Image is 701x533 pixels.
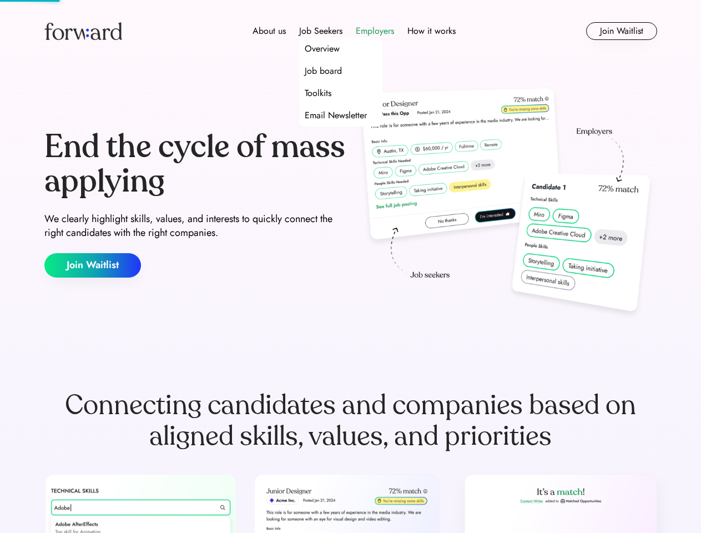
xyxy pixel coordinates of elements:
[253,24,286,38] div: About us
[586,22,657,40] button: Join Waitlist
[44,22,122,40] img: Forward logo
[407,24,456,38] div: How it works
[305,42,340,56] div: Overview
[44,212,346,240] div: We clearly highlight skills, values, and interests to quickly connect the right candidates with t...
[305,64,342,78] div: Job board
[305,109,367,122] div: Email Newsletter
[44,130,346,198] div: End the cycle of mass applying
[44,390,657,452] div: Connecting candidates and companies based on aligned skills, values, and priorities
[355,84,657,323] img: hero-image.png
[299,24,342,38] div: Job Seekers
[44,253,141,278] button: Join Waitlist
[356,24,394,38] div: Employers
[305,87,331,100] div: Toolkits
